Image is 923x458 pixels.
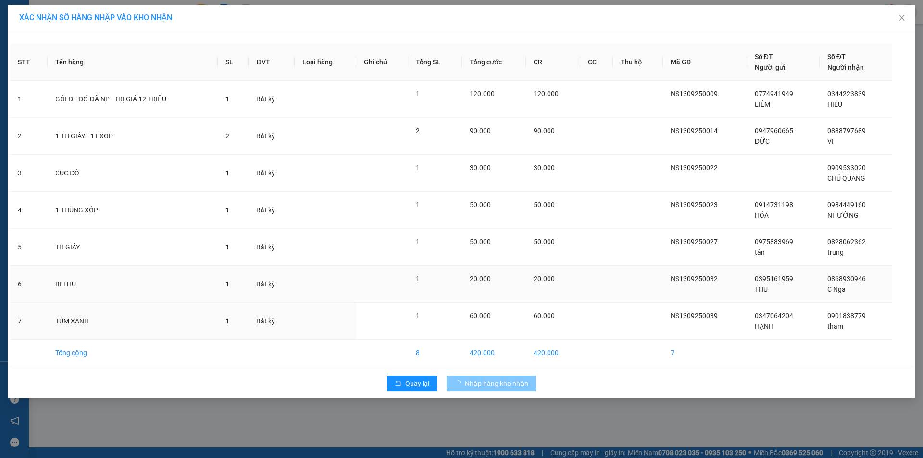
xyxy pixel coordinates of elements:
[48,192,218,229] td: 1 THÙNG XỐP
[225,280,229,288] span: 1
[526,44,580,81] th: CR
[295,44,356,81] th: Loại hàng
[470,127,491,135] span: 90.000
[10,155,48,192] td: 3
[356,44,408,81] th: Ghi chú
[225,95,229,103] span: 1
[827,238,866,246] span: 0828062362
[534,127,555,135] span: 90.000
[755,248,765,256] span: tân
[755,322,773,330] span: HẠNH
[755,211,769,219] span: HÓA
[416,312,420,320] span: 1
[827,275,866,283] span: 0868930946
[827,322,843,330] span: thám
[827,211,859,219] span: NHƯỜNG
[225,206,229,214] span: 1
[888,5,915,32] button: Close
[755,201,793,209] span: 0914731198
[534,312,555,320] span: 60.000
[470,275,491,283] span: 20.000
[10,303,48,340] td: 7
[671,127,718,135] span: NS1309250014
[408,44,462,81] th: Tổng SL
[671,90,718,98] span: NS1309250009
[249,229,295,266] td: Bất kỳ
[827,312,866,320] span: 0901838779
[416,164,420,172] span: 1
[416,238,420,246] span: 1
[755,238,793,246] span: 0975883969
[218,44,249,81] th: SL
[10,229,48,266] td: 5
[671,201,718,209] span: NS1309250023
[671,164,718,172] span: NS1309250022
[827,174,865,182] span: CHÚ QUANG
[447,376,536,391] button: Nhập hàng kho nhận
[225,132,229,140] span: 2
[827,164,866,172] span: 0909533020
[454,380,465,387] span: loading
[663,44,747,81] th: Mã GD
[827,127,866,135] span: 0888797689
[827,63,864,71] span: Người nhận
[470,164,491,172] span: 30.000
[48,155,218,192] td: CỤC ĐỒ
[19,13,172,22] span: XÁC NHẬN SỐ HÀNG NHẬP VÀO KHO NHẬN
[534,90,559,98] span: 120.000
[827,201,866,209] span: 0984449160
[827,248,844,256] span: trung
[249,192,295,229] td: Bất kỳ
[48,229,218,266] td: TH GIẤY
[470,201,491,209] span: 50.000
[10,44,48,81] th: STT
[10,118,48,155] td: 2
[416,275,420,283] span: 1
[755,53,773,61] span: Số ĐT
[580,44,612,81] th: CC
[671,238,718,246] span: NS1309250027
[416,90,420,98] span: 1
[225,169,229,177] span: 1
[465,378,528,389] span: Nhập hàng kho nhận
[755,312,793,320] span: 0347064204
[225,317,229,325] span: 1
[48,81,218,118] td: GÓI ĐT ĐỎ ĐÃ NP - TRỊ GIÁ 12 TRIỆU
[755,90,793,98] span: 0774941949
[416,201,420,209] span: 1
[249,266,295,303] td: Bất kỳ
[10,81,48,118] td: 1
[534,238,555,246] span: 50.000
[827,285,846,293] span: C Nga
[755,127,793,135] span: 0947960665
[249,118,295,155] td: Bất kỳ
[249,155,295,192] td: Bất kỳ
[408,340,462,366] td: 8
[387,376,437,391] button: rollbackQuay lại
[416,127,420,135] span: 2
[249,303,295,340] td: Bất kỳ
[827,137,834,145] span: VI
[827,100,842,108] span: HIẾU
[10,192,48,229] td: 4
[671,312,718,320] span: NS1309250039
[755,63,786,71] span: Người gửi
[48,266,218,303] td: BI THU
[470,238,491,246] span: 50.000
[462,340,526,366] td: 420.000
[249,81,295,118] td: Bất kỳ
[395,380,401,388] span: rollback
[671,275,718,283] span: NS1309250032
[755,137,770,145] span: ĐỨC
[534,201,555,209] span: 50.000
[225,243,229,251] span: 1
[470,312,491,320] span: 60.000
[663,340,747,366] td: 7
[898,14,906,22] span: close
[526,340,580,366] td: 420.000
[827,53,846,61] span: Số ĐT
[249,44,295,81] th: ĐVT
[755,285,768,293] span: THU
[48,118,218,155] td: 1 TH GIẤY+ 1T XOP
[755,100,770,108] span: LIÊM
